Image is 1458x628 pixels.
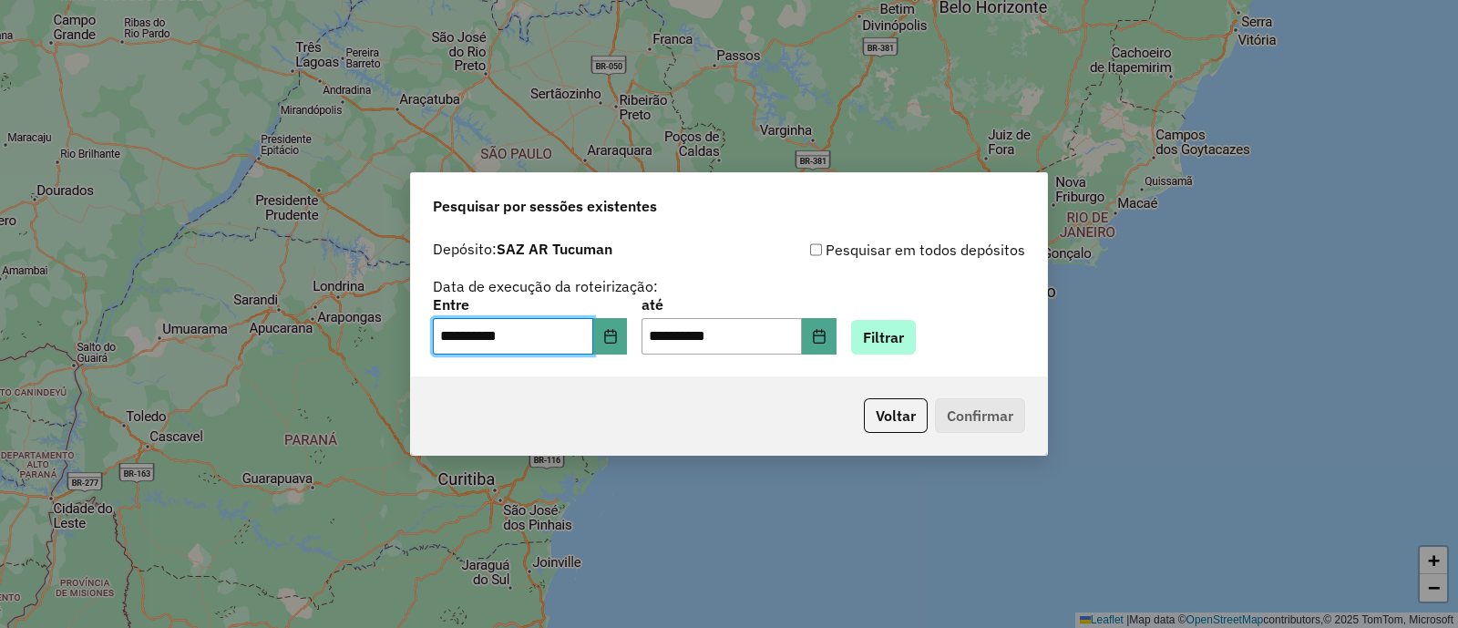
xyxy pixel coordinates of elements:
label: Entre [433,293,627,315]
label: até [642,293,836,315]
span: Pesquisar por sessões existentes [433,195,657,217]
strong: SAZ AR Tucuman [497,240,612,258]
button: Choose Date [593,318,628,355]
button: Voltar [864,398,928,433]
label: Data de execução da roteirização: [433,275,658,297]
button: Choose Date [802,318,837,355]
div: Pesquisar em todos depósitos [729,239,1025,261]
label: Depósito: [433,238,612,260]
button: Filtrar [851,320,916,355]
